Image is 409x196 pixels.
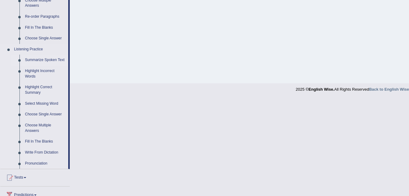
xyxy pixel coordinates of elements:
[22,120,68,136] a: Choose Multiple Answers
[11,44,68,55] a: Listening Practice
[22,109,68,120] a: Choose Single Answer
[22,22,68,33] a: Fill In The Blanks
[22,136,68,147] a: Fill In The Blanks
[22,33,68,44] a: Choose Single Answer
[22,158,68,169] a: Pronunciation
[22,66,68,82] a: Highlight Incorrect Words
[369,87,409,92] a: Back to English Wise
[22,98,68,109] a: Select Missing Word
[22,55,68,66] a: Summarize Spoken Text
[22,82,68,98] a: Highlight Correct Summary
[22,11,68,22] a: Re-order Paragraphs
[22,147,68,158] a: Write From Dictation
[309,87,334,92] strong: English Wise.
[296,83,409,92] div: 2025 © All Rights Reserved
[0,169,70,184] a: Tests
